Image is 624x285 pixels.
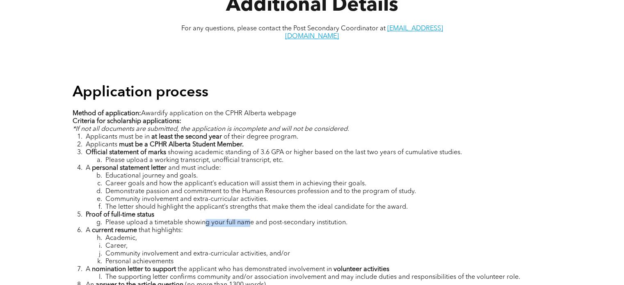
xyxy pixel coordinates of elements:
strong: nomination letter to support [92,266,176,273]
strong: Proof of full-time status [86,212,154,218]
span: A [86,227,90,234]
span: Personal achievements [105,258,174,265]
span: that highlights: [139,227,183,234]
span: Please upload a working transcript, unofficial transcript, etc. [105,157,283,164]
strong: Criteria for scholarship applications: [73,118,181,125]
strong: personal statement letter [92,165,167,171]
span: Please upload a timetable showing your full name and post-secondary institution. [105,219,347,226]
strong: Official statement of marks [86,149,166,156]
span: Career, [105,243,128,249]
span: Educational journey and goals. [105,173,198,179]
span: A [86,165,90,171]
strong: Method of application: [73,110,141,117]
span: showing academic standing of 3.6 GPA or higher based on the last two years of cumulative studies. [168,149,462,156]
span: *If not all documents are submitted, the application is incomplete and will not be considered. [73,126,349,132]
span: The letter should highlight the applicant’s strengths that make them the ideal candidate for the ... [105,204,408,210]
strong: at least the second year [151,134,222,140]
span: Applicants must be in [86,134,150,140]
a: [EMAIL_ADDRESS][DOMAIN_NAME] [285,25,443,40]
span: and must include: [168,165,221,171]
span: of their degree program. [224,134,298,140]
span: the applicant who has demonstrated involvement in [178,266,332,273]
span: Applicants [86,141,117,148]
strong: volunteer activities [334,266,389,273]
span: Career goals and how the applicant’s education will assist them in achieving their goals. [105,180,366,187]
span: A [86,266,90,273]
span: Academic, [105,235,137,242]
strong: must be a CPHR Alberta Student Member. [119,141,244,148]
span: Application process [73,85,208,100]
span: Demonstrate passion and commitment to the Human Resources profession and to the program of study. [105,188,416,195]
span: The supporting letter confirms community and/or association involvement and may include duties an... [105,274,520,280]
strong: current resume [92,227,137,234]
span: Community involvement and extra-curricular activities. [105,196,268,203]
span: For any questions, please contact the Post Secondary Coordinator at [181,25,386,32]
span: Awardify application on the CPHR Alberta webpage [141,110,296,117]
span: Community involvement and extra-curricular activities, and/or [105,251,290,257]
